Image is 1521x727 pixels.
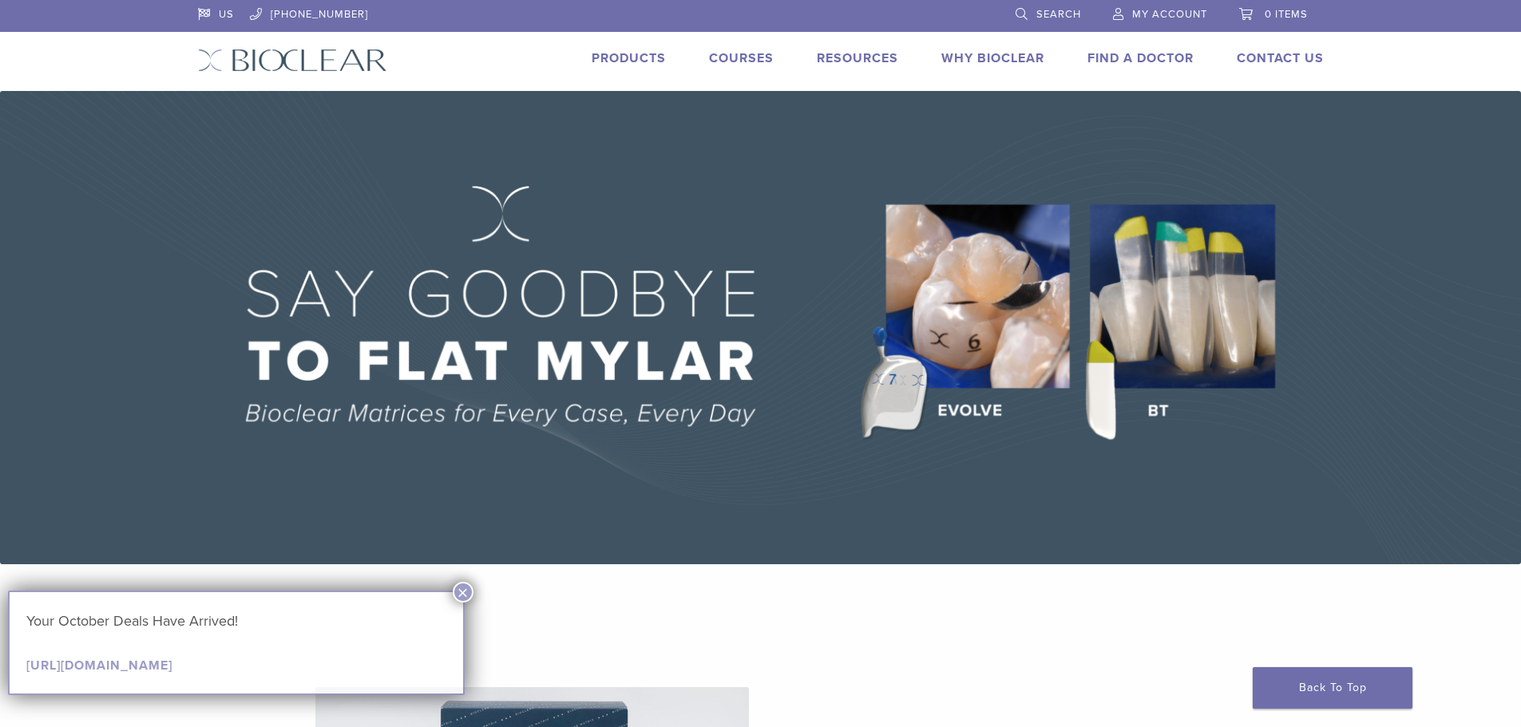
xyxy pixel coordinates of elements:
a: Products [592,50,666,66]
p: Your October Deals Have Arrived! [26,609,446,633]
button: Close [453,582,473,603]
span: Search [1036,8,1081,21]
a: Courses [709,50,774,66]
span: 0 items [1265,8,1308,21]
a: Resources [817,50,898,66]
a: Back To Top [1253,667,1412,709]
img: Bioclear [198,49,387,72]
a: [URL][DOMAIN_NAME] [26,658,172,674]
a: Contact Us [1237,50,1324,66]
a: Why Bioclear [941,50,1044,66]
span: My Account [1132,8,1207,21]
a: Find A Doctor [1087,50,1194,66]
